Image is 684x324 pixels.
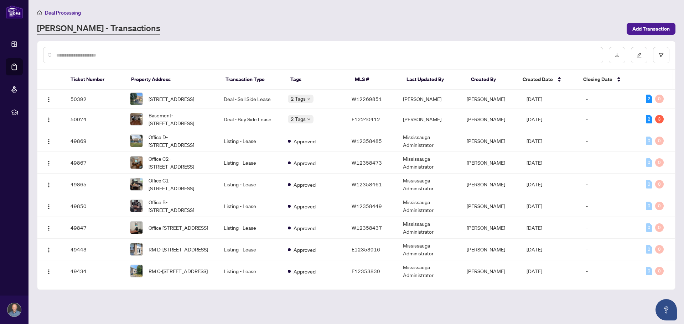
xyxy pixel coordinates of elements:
[527,203,542,209] span: [DATE]
[37,10,42,15] span: home
[580,174,640,195] td: -
[46,160,52,166] img: Logo
[580,130,640,152] td: -
[653,47,669,63] button: filter
[130,200,142,212] img: thumbnail-img
[467,138,505,144] span: [PERSON_NAME]
[527,138,542,144] span: [DATE]
[149,198,212,214] span: Office B-[STREET_ADDRESS]
[294,181,316,188] span: Approved
[130,243,142,255] img: thumbnail-img
[43,179,55,190] button: Logo
[580,152,640,174] td: -
[149,267,208,275] span: RM C-[STREET_ADDRESS]
[218,90,282,108] td: Deal - Sell Side Lease
[352,268,380,274] span: E12353830
[467,116,505,122] span: [PERSON_NAME]
[467,96,505,102] span: [PERSON_NAME]
[43,222,55,233] button: Logo
[65,217,125,239] td: 49847
[46,204,52,209] img: Logo
[655,299,677,320] button: Open asap
[37,22,160,35] a: [PERSON_NAME] - Transactions
[659,53,664,58] span: filter
[130,178,142,190] img: thumbnail-img
[130,135,142,147] img: thumbnail-img
[517,70,577,90] th: Created Date
[527,224,542,231] span: [DATE]
[291,115,306,123] span: 2 Tags
[583,75,612,83] span: Closing Date
[632,23,670,34] span: Add Transaction
[646,245,652,254] div: 0
[527,116,542,122] span: [DATE]
[646,95,652,103] div: 2
[46,182,52,188] img: Logo
[467,246,505,253] span: [PERSON_NAME]
[285,70,349,90] th: Tags
[130,93,142,105] img: thumbnail-img
[655,95,664,103] div: 0
[149,133,212,149] span: Office D-[STREET_ADDRESS]
[45,10,81,16] span: Deal Processing
[397,90,461,108] td: [PERSON_NAME]
[130,222,142,234] img: thumbnail-img
[527,159,542,166] span: [DATE]
[655,202,664,210] div: 0
[130,156,142,169] img: thumbnail-img
[397,152,461,174] td: Mississauga Administrator
[655,245,664,254] div: 0
[220,70,284,90] th: Transaction Type
[46,269,52,275] img: Logo
[149,111,212,127] span: Basement-[STREET_ADDRESS]
[467,159,505,166] span: [PERSON_NAME]
[397,174,461,195] td: Mississauga Administrator
[46,97,52,102] img: Logo
[65,239,125,260] td: 49443
[527,246,542,253] span: [DATE]
[218,260,282,282] td: Listing - Lease
[294,224,316,232] span: Approved
[149,224,208,232] span: Office [STREET_ADDRESS]
[465,70,517,90] th: Created By
[397,195,461,217] td: Mississauga Administrator
[631,47,647,63] button: edit
[397,239,461,260] td: Mississauga Administrator
[646,115,652,123] div: 2
[655,158,664,167] div: 0
[43,93,55,105] button: Logo
[397,108,461,130] td: [PERSON_NAME]
[65,195,125,217] td: 49850
[218,195,282,217] td: Listing - Lease
[397,260,461,282] td: Mississauga Administrator
[580,260,640,282] td: -
[6,5,23,18] img: logo
[655,180,664,188] div: 0
[352,116,380,122] span: E12240412
[580,195,640,217] td: -
[580,239,640,260] td: -
[655,267,664,275] div: 0
[291,95,306,103] span: 2 Tags
[467,181,505,187] span: [PERSON_NAME]
[46,225,52,231] img: Logo
[46,139,52,144] img: Logo
[294,137,316,145] span: Approved
[646,158,652,167] div: 0
[149,155,212,170] span: Office C2-[STREET_ADDRESS]
[580,90,640,108] td: -
[352,96,382,102] span: W12269851
[352,246,380,253] span: E12353916
[65,130,125,152] td: 49869
[43,244,55,255] button: Logo
[646,137,652,145] div: 0
[615,53,620,58] span: download
[527,268,542,274] span: [DATE]
[523,75,553,83] span: Created Date
[65,70,125,90] th: Ticket Number
[352,159,382,166] span: W12358473
[294,202,316,210] span: Approved
[46,247,52,253] img: Logo
[349,70,401,90] th: MLS #
[646,223,652,232] div: 0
